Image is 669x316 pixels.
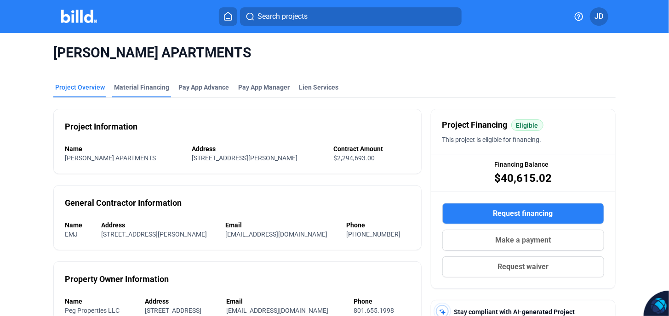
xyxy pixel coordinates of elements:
[346,231,400,238] span: [PHONE_NUMBER]
[145,307,201,314] span: [STREET_ADDRESS]
[227,307,329,314] span: [EMAIL_ADDRESS][DOMAIN_NAME]
[65,144,183,153] div: Name
[101,231,207,238] span: [STREET_ADDRESS][PERSON_NAME]
[511,119,543,131] mat-chip: Eligible
[145,297,217,306] div: Address
[65,307,120,314] span: Peg Properties LLC
[65,154,156,162] span: [PERSON_NAME] APARTMENTS
[101,220,217,230] div: Address
[65,231,78,238] span: EMJ
[192,144,324,153] div: Address
[493,208,553,219] span: Request financing
[53,44,615,62] span: [PERSON_NAME] APARTMENTS
[226,220,337,230] div: Email
[494,160,549,169] span: Financing Balance
[442,256,604,277] button: Request waiver
[65,197,182,209] div: General Contractor Information
[65,120,137,133] div: Project Information
[334,154,375,162] span: $2,294,693.00
[65,273,169,286] div: Property Owner Information
[442,118,508,131] span: Project Financing
[494,171,552,186] span: $40,615.02
[442,203,604,224] button: Request financing
[65,220,92,230] div: Name
[257,11,308,22] span: Search projects
[61,10,97,23] img: Billd Company Logo
[178,83,229,92] div: Pay App Advance
[192,154,297,162] span: [STREET_ADDRESS][PERSON_NAME]
[590,7,608,26] button: JD
[226,231,328,238] span: [EMAIL_ADDRESS][DOMAIN_NAME]
[442,230,604,251] button: Make a payment
[354,307,394,314] span: 801.655.1998
[495,235,551,246] span: Make a payment
[346,220,410,230] div: Phone
[55,83,105,92] div: Project Overview
[497,261,549,272] span: Request waiver
[238,83,290,92] span: Pay App Manager
[354,297,410,306] div: Phone
[240,7,462,26] button: Search projects
[334,144,410,153] div: Contract Amount
[442,136,542,143] span: This project is eligible for financing.
[227,297,345,306] div: Email
[65,297,136,306] div: Name
[299,83,338,92] div: Lien Services
[114,83,169,92] div: Material Financing
[595,11,603,22] span: JD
